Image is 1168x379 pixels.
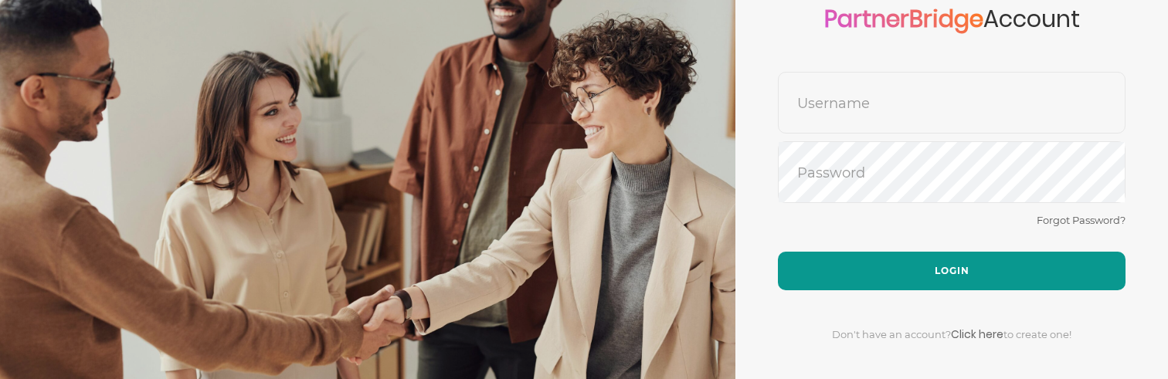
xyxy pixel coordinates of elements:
[951,327,1003,342] a: Click here
[778,252,1126,290] button: Login
[1037,214,1126,226] a: Forgot Password?
[832,328,1071,340] span: Don't have an account? to create one!
[824,2,983,36] a: PartnerBridge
